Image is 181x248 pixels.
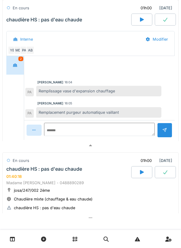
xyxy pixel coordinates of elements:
[135,2,175,14] div: [DATE]
[14,46,22,54] div: MD
[6,174,22,179] div: 01:40:18
[36,86,161,96] div: Remplissage vase d'expansion chauffage
[37,80,63,85] div: [PERSON_NAME]
[37,101,63,106] div: [PERSON_NAME]
[14,188,50,193] div: josa/247/002 2ème
[141,5,152,11] div: 01h00
[36,107,161,118] div: Remplacement purgeur automatique vaillant
[25,109,34,118] div: PA
[18,57,23,61] div: 2
[14,196,93,202] div: Chaudière mixte (chauffage & eau chaude)
[6,166,82,172] div: chaudière HS : pas d'eau chaude
[14,205,75,211] div: chaudière HS : pas d'eau chaude
[135,155,175,166] div: [DATE]
[65,101,72,106] div: 16:05
[141,158,152,163] div: 01h00
[13,5,29,11] div: En cours
[8,46,16,54] div: YE
[25,88,34,96] div: PA
[6,17,82,23] div: chaudière HS : pas d'eau chaude
[13,158,29,163] div: En cours
[20,46,28,54] div: PA
[65,80,72,85] div: 16:04
[26,46,34,54] div: AB
[20,36,33,42] div: Interne
[140,34,173,45] div: Modifier
[6,180,175,186] div: Madame [PERSON_NAME] - 0488890289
